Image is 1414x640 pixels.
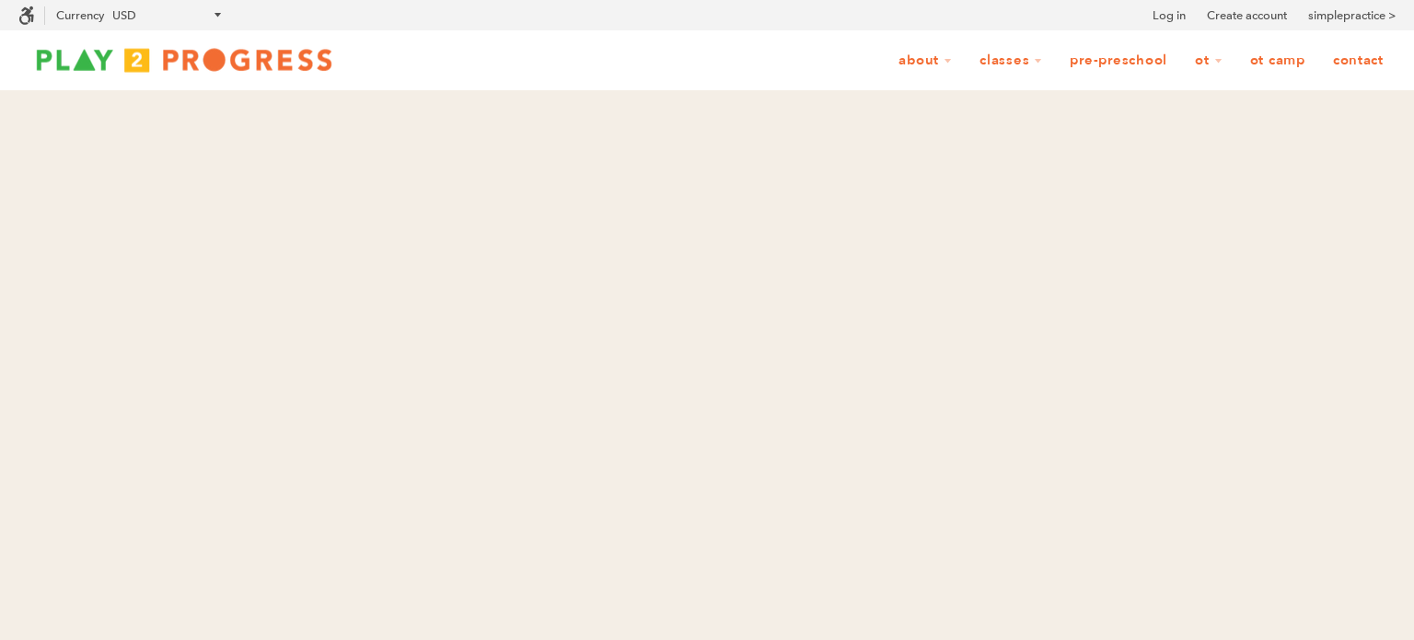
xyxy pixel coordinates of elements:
[1183,43,1234,78] a: OT
[1321,43,1396,78] a: Contact
[1308,6,1396,25] a: simplepractice >
[1153,6,1186,25] a: Log in
[1058,43,1179,78] a: Pre-Preschool
[968,43,1054,78] a: Classes
[56,8,104,22] label: Currency
[18,41,350,78] img: Play2Progress logo
[1238,43,1317,78] a: OT Camp
[887,43,964,78] a: About
[1207,6,1287,25] a: Create account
